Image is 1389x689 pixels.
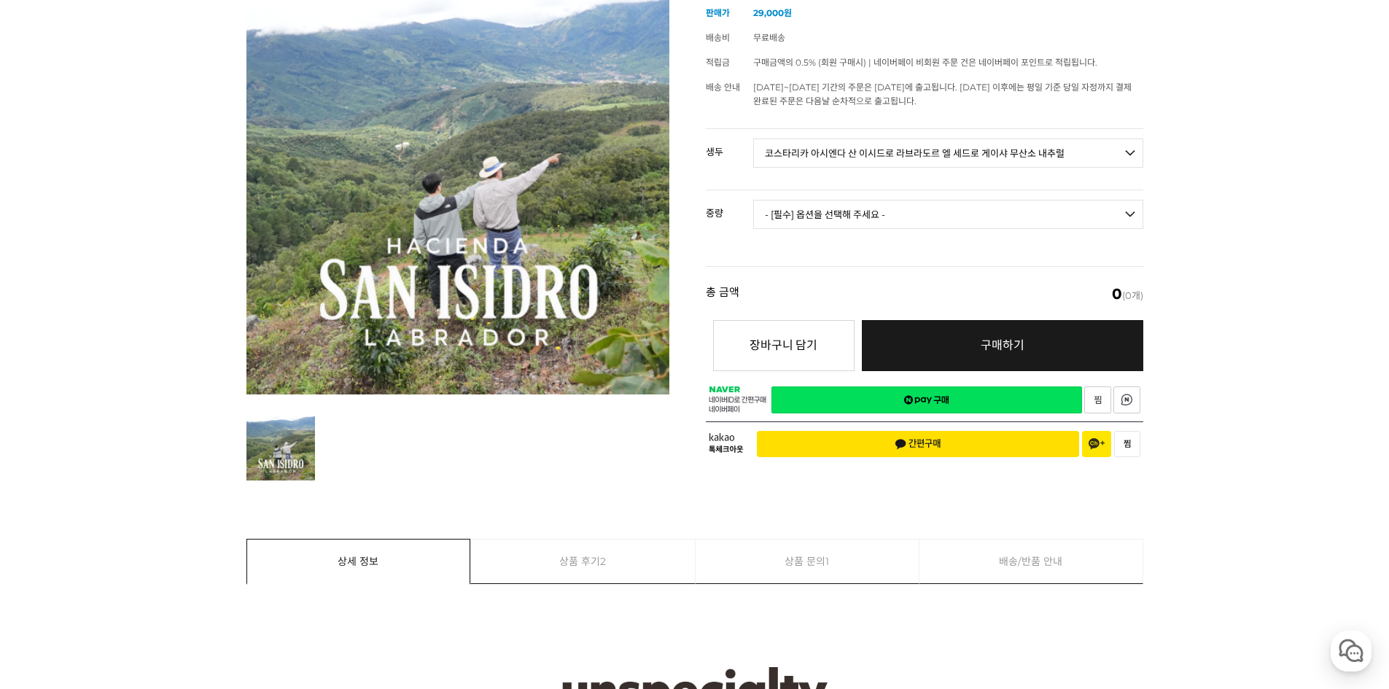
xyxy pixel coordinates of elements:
[825,540,829,583] span: 1
[706,57,730,68] span: 적립금
[919,540,1143,583] a: 배송/반품 안내
[753,57,1097,68] span: 구매금액의 0.5% (회원 구매시) | 네이버페이 비회원 주문 건은 네이버페이 포인트로 적립됩니다.
[709,433,746,454] span: 카카오 톡체크아웃
[713,320,855,371] button: 장바구니 담기
[706,190,753,224] th: 중량
[771,386,1082,413] a: 새창
[753,7,792,18] strong: 29,000원
[225,484,243,496] span: 설정
[895,438,941,450] span: 간편구매
[706,82,740,93] span: 배송 안내
[753,82,1132,106] span: [DATE]~[DATE] 기간의 주문은 [DATE]에 출고됩니다. [DATE] 이후에는 평일 기준 당일 자정까지 결제 완료된 주문은 다음날 순차적으로 출고됩니다.
[1113,386,1140,413] a: 새창
[46,484,55,496] span: 홈
[96,462,188,499] a: 대화
[133,485,151,497] span: 대화
[1124,439,1131,449] span: 찜
[1112,285,1122,303] em: 0
[188,462,280,499] a: 설정
[753,32,785,43] span: 무료배송
[757,431,1079,457] button: 간편구매
[706,129,753,163] th: 생두
[981,338,1024,352] span: 구매하기
[471,540,695,583] a: 상품 후기2
[1112,287,1143,301] span: (0개)
[862,320,1143,371] a: 구매하기
[1084,386,1111,413] a: 새창
[1089,438,1105,450] span: 채널 추가
[1114,431,1140,457] button: 찜
[1082,431,1111,457] button: 채널 추가
[706,287,739,301] strong: 총 금액
[706,32,730,43] span: 배송비
[706,7,730,18] span: 판매가
[247,540,470,583] a: 상세 정보
[4,462,96,499] a: 홈
[600,540,606,583] span: 2
[696,540,919,583] a: 상품 문의1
